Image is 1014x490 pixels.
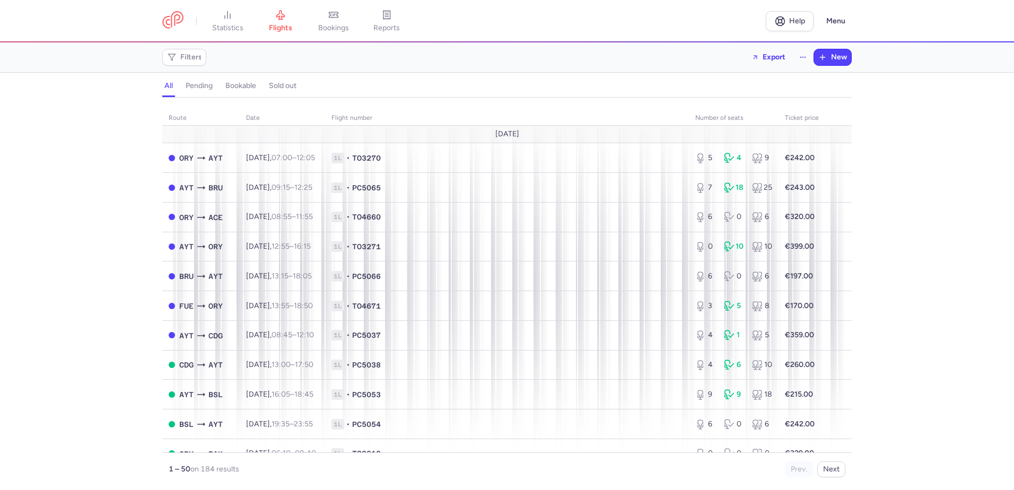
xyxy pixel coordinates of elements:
time: 17:50 [295,360,313,369]
strong: €320.00 [785,212,815,221]
div: 6 [695,419,715,430]
h4: sold out [269,81,296,91]
span: CDG [179,359,194,371]
time: 08:45 [272,330,292,339]
span: – [272,272,312,281]
div: 0 [695,241,715,252]
time: 12:05 [296,153,315,162]
th: date [240,110,325,126]
div: 5 [695,153,715,163]
time: 12:25 [294,183,312,192]
span: ORY [208,300,223,312]
span: • [346,419,350,430]
div: 5 [724,301,744,311]
time: 12:55 [272,242,290,251]
button: Next [817,461,845,477]
span: – [272,330,314,339]
span: • [346,182,350,193]
div: 6 [752,212,772,222]
div: 9 [695,389,715,400]
time: 18:50 [294,301,313,310]
span: • [346,153,350,163]
span: [DATE], [246,419,313,428]
time: 09:15 [272,183,290,192]
span: ACE [208,212,223,223]
span: ORY [179,212,194,223]
th: Ticket price [779,110,825,126]
span: – [272,449,316,458]
span: 1L [331,419,344,430]
span: [DATE], [246,449,316,458]
h4: all [164,81,173,91]
span: flights [269,23,292,33]
span: PC5053 [352,389,381,400]
div: 9 [752,153,772,163]
span: BSL [179,418,194,430]
a: Help [766,11,814,31]
strong: €215.00 [785,390,813,399]
span: [DATE], [246,272,312,281]
strong: €329.00 [785,449,814,458]
strong: €260.00 [785,360,815,369]
span: – [272,390,313,399]
div: 10 [724,241,744,252]
button: Menu [820,11,852,31]
span: AYT [179,389,194,400]
time: 13:55 [272,301,290,310]
time: 18:05 [293,272,312,281]
strong: 1 – 50 [169,465,190,474]
strong: €399.00 [785,242,814,251]
div: 0 [695,448,715,459]
span: TO3271 [352,241,381,252]
span: [DATE], [246,390,313,399]
span: 1L [331,182,344,193]
span: 1L [331,389,344,400]
span: [DATE], [246,183,312,192]
span: ORY [179,152,194,164]
span: – [272,212,313,221]
div: 4 [724,153,744,163]
span: [DATE], [246,330,314,339]
span: – [272,153,315,162]
span: • [346,360,350,370]
button: Export [745,49,792,66]
strong: €242.00 [785,153,815,162]
time: 13:00 [272,360,291,369]
div: 0 [724,212,744,222]
span: 1L [331,330,344,340]
span: 1L [331,153,344,163]
a: bookings [307,10,360,33]
button: Prev. [785,461,813,477]
span: BRU [208,182,223,194]
time: 11:55 [296,212,313,221]
span: – [272,242,311,251]
div: 4 [695,360,715,370]
time: 23:55 [294,419,313,428]
div: 0 [724,419,744,430]
span: New [831,53,847,62]
span: AYT [179,182,194,194]
span: – [272,301,313,310]
strong: €243.00 [785,183,815,192]
button: Filters [163,49,206,65]
span: AYT [179,241,194,252]
div: 6 [752,419,772,430]
span: Help [789,17,805,25]
span: 1L [331,448,344,459]
div: 7 [695,182,715,193]
span: – [272,419,313,428]
span: AYT [208,359,223,371]
div: 0 [724,271,744,282]
div: 6 [752,271,772,282]
th: number of seats [689,110,779,126]
div: 6 [695,271,715,282]
div: 18 [724,182,744,193]
span: PC5065 [352,182,381,193]
time: 13:15 [272,272,289,281]
span: AYT [208,152,223,164]
span: – [272,360,313,369]
span: • [346,301,350,311]
span: FUE [179,300,194,312]
span: TO3270 [352,153,381,163]
span: – [272,183,312,192]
